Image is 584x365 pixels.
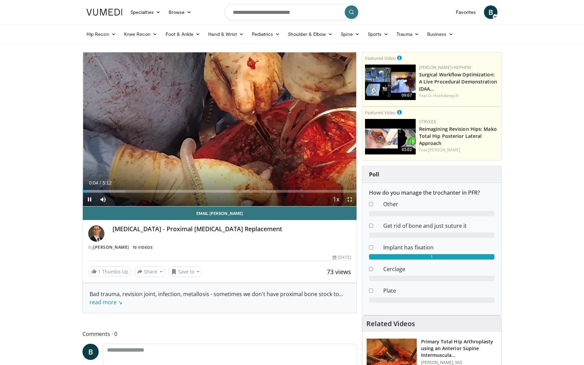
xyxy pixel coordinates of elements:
[419,71,497,92] a: Surgical Workflow Optimization: A Live Procedural Demonstration (DAA…
[100,180,101,186] span: /
[90,290,343,306] span: ...
[419,147,498,153] div: Feat.
[419,93,498,99] div: Feat.
[365,109,396,116] small: Featured Video
[378,243,500,251] dd: Implant has fixation
[88,225,104,242] img: Avatar
[369,254,494,260] div: 1
[89,180,98,186] span: 0:04
[82,330,357,338] span: Comments 0
[83,206,357,220] a: Email [PERSON_NAME]
[365,119,416,154] a: 43:02
[366,320,415,328] h4: Related Videos
[369,171,379,178] strong: Poll
[419,119,436,125] a: Stryker
[327,268,351,276] span: 73 views
[330,193,343,206] button: Playback Rate
[392,27,423,41] a: Trauma
[90,290,350,306] div: Bad trauma, revision joint, infection, metallosis - sometimes we don't have proximal bone stock to
[365,119,416,154] img: 6632ea9e-2a24-47c5-a9a2-6608124666dc.150x105_q85_crop-smart_upscale.jpg
[248,27,284,41] a: Pediatrics
[378,265,500,273] dd: Cerclage
[369,190,494,196] h6: How do you manage the trochanter in PFR?
[126,5,165,19] a: Specialties
[134,266,166,277] button: Share
[82,344,99,360] a: B
[333,254,351,261] div: [DATE]
[168,266,203,277] button: Save to
[428,93,459,98] a: G. Haidukewych
[484,5,497,19] a: B
[204,27,248,41] a: Hand & Wrist
[365,55,396,61] small: Featured Video
[419,126,497,146] a: Reimagining Revision Hips: Mako Total Hip Posterior Lateral Approach
[343,193,357,206] button: Fullscreen
[378,222,500,230] dd: Get rid of bone and just suture it
[88,266,131,277] a: 1 Thumbs Up
[364,27,393,41] a: Sports
[83,52,357,206] video-js: Video Player
[102,180,112,186] span: 5:12
[423,27,458,41] a: Business
[93,244,129,250] a: [PERSON_NAME]
[162,27,204,41] a: Foot & Ankle
[120,27,162,41] a: Knee Recon
[284,27,337,41] a: Shoulder & Elbow
[378,287,500,295] dd: Plate
[365,65,416,100] a: 09:07
[82,27,120,41] a: Hip Recon
[419,65,471,70] a: [PERSON_NAME]+Nephew
[365,65,416,100] img: bcfc90b5-8c69-4b20-afee-af4c0acaf118.150x105_q85_crop-smart_upscale.jpg
[337,27,363,41] a: Spine
[83,190,357,193] div: Progress Bar
[224,4,360,20] input: Search topics, interventions
[96,193,110,206] button: Mute
[421,338,497,359] h3: Primary Total Hip Arthroplasty using an Anterior Supine Intermuscula…
[452,5,480,19] a: Favorites
[113,225,351,233] h4: [MEDICAL_DATA] - Proximal [MEDICAL_DATA] Replacement
[428,147,460,153] a: [PERSON_NAME]
[378,200,500,208] dd: Other
[399,92,414,98] span: 09:07
[83,193,96,206] button: Pause
[130,244,155,250] a: 10 Videos
[90,298,122,306] a: read more ↘
[87,9,122,16] img: VuMedi Logo
[165,5,196,19] a: Browse
[88,244,351,250] div: By
[98,268,101,275] span: 1
[399,147,414,153] span: 43:02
